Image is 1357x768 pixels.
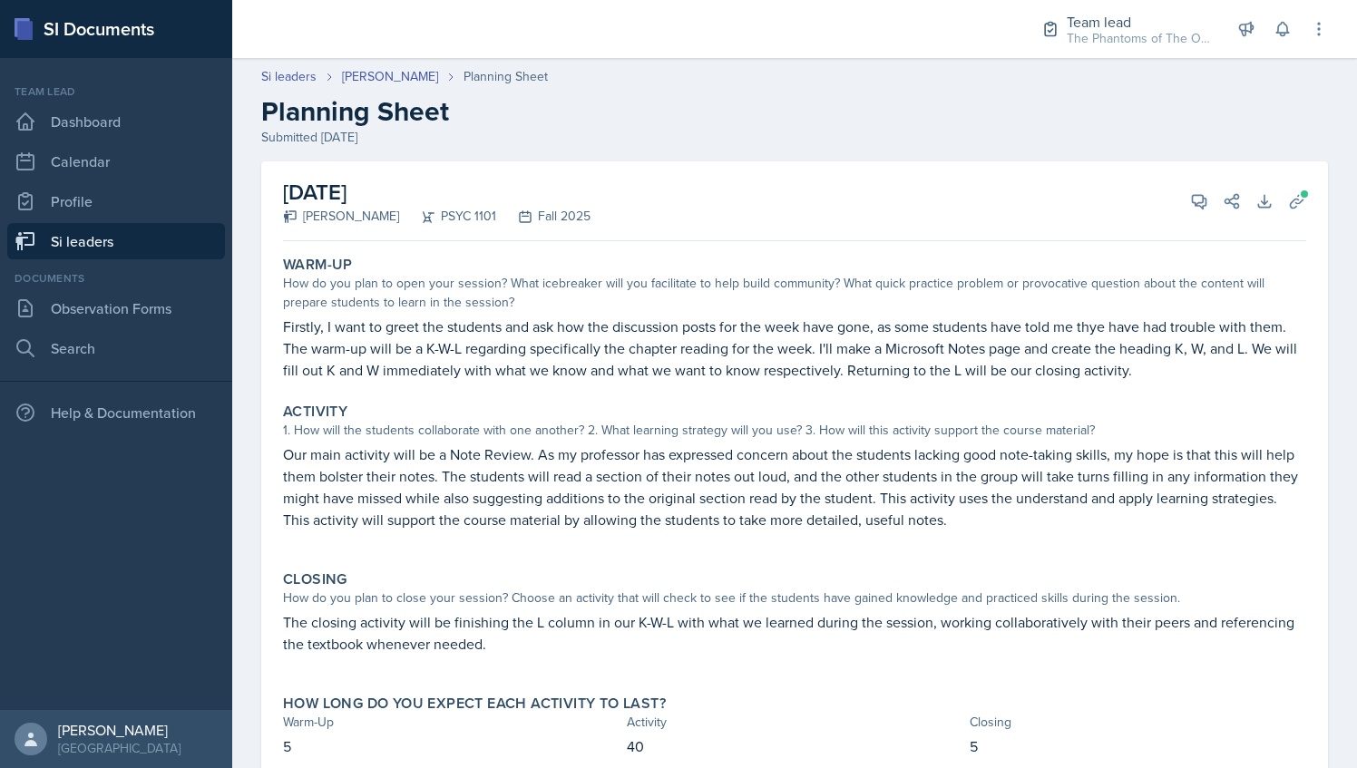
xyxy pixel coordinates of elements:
div: Activity [627,713,963,732]
h2: Planning Sheet [261,95,1328,128]
p: Our main activity will be a Note Review. As my professor has expressed concern about the students... [283,443,1306,530]
div: Team lead [7,83,225,100]
h2: [DATE] [283,176,591,209]
div: How do you plan to open your session? What icebreaker will you facilitate to help build community... [283,274,1306,312]
label: Activity [283,403,347,421]
label: Warm-Up [283,256,353,274]
div: Documents [7,270,225,287]
div: Closing [970,713,1306,732]
a: Dashboard [7,103,225,140]
label: Closing [283,570,347,588]
a: Observation Forms [7,290,225,326]
p: 5 [970,735,1306,757]
div: The Phantoms of The Opera / Fall 2025 [1067,29,1212,48]
div: Submitted [DATE] [261,128,1328,147]
div: Team lead [1067,11,1212,33]
div: Help & Documentation [7,394,225,431]
div: 1. How will the students collaborate with one another? 2. What learning strategy will you use? 3.... [283,421,1306,440]
a: Profile [7,183,225,219]
a: Si leaders [7,223,225,259]
div: How do you plan to close your session? Choose an activity that will check to see if the students ... [283,588,1306,608]
div: [PERSON_NAME] [58,721,181,739]
div: Warm-Up [283,713,620,732]
p: 5 [283,735,620,757]
div: Fall 2025 [496,207,591,226]
a: [PERSON_NAME] [342,67,438,86]
div: PSYC 1101 [399,207,496,226]
div: Planning Sheet [464,67,548,86]
a: Calendar [7,143,225,180]
a: Si leaders [261,67,317,86]
p: The closing activity will be finishing the L column in our K-W-L with what we learned during the ... [283,611,1306,655]
label: How long do you expect each activity to last? [283,695,666,713]
p: 40 [627,735,963,757]
a: Search [7,330,225,366]
div: [PERSON_NAME] [283,207,399,226]
div: [GEOGRAPHIC_DATA] [58,739,181,757]
p: Firstly, I want to greet the students and ask how the discussion posts for the week have gone, as... [283,316,1306,381]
